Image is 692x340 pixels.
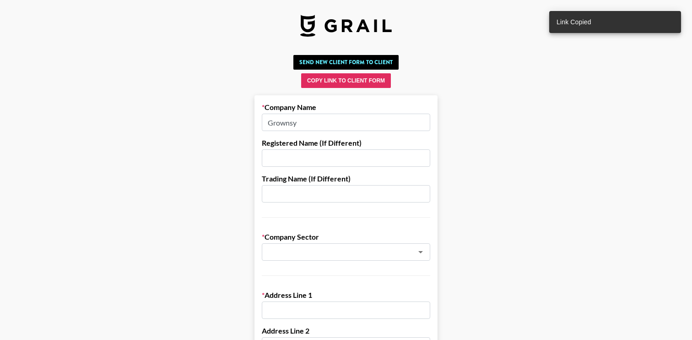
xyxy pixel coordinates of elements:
img: Grail Talent Logo [300,15,392,37]
div: Link Copied [557,14,591,30]
button: Open [414,246,427,258]
label: Company Sector [262,232,430,241]
label: Address Line 2 [262,326,430,335]
button: Copy Link to Client Form [301,73,391,88]
label: Address Line 1 [262,291,430,300]
label: Registered Name (If Different) [262,138,430,148]
button: Send New Client Form to Client [293,55,399,70]
label: Company Name [262,103,430,112]
label: Trading Name (If Different) [262,174,430,183]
